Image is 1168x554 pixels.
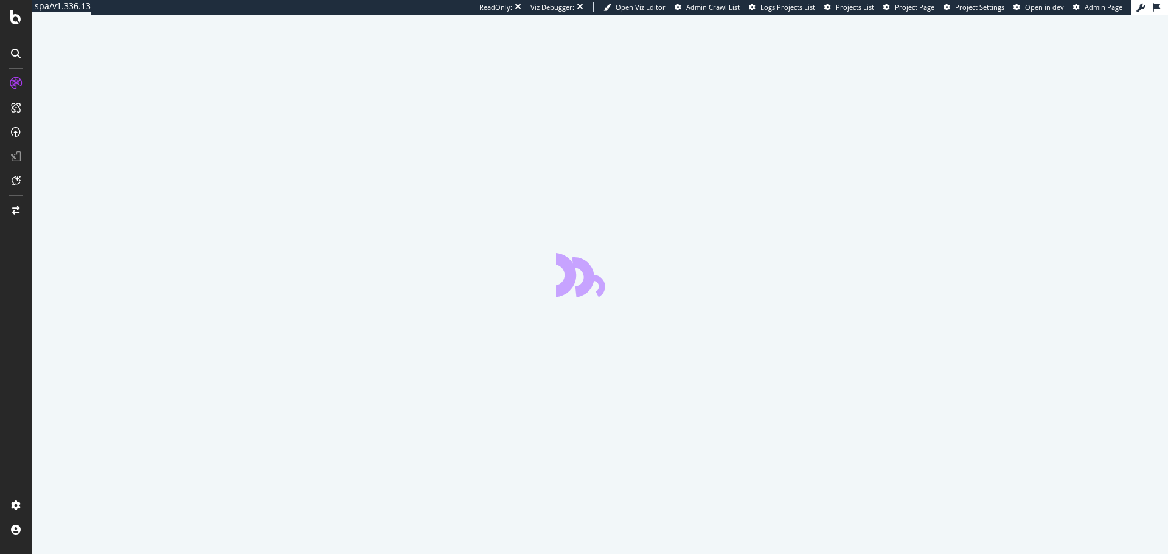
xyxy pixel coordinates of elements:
span: Admin Crawl List [686,2,740,12]
span: Logs Projects List [760,2,815,12]
span: Admin Page [1085,2,1122,12]
a: Project Page [883,2,934,12]
a: Projects List [824,2,874,12]
span: Project Page [895,2,934,12]
div: ReadOnly: [479,2,512,12]
div: Viz Debugger: [530,2,574,12]
a: Project Settings [944,2,1004,12]
a: Admin Page [1073,2,1122,12]
span: Open Viz Editor [616,2,666,12]
div: animation [556,253,644,297]
a: Admin Crawl List [675,2,740,12]
span: Open in dev [1025,2,1064,12]
span: Project Settings [955,2,1004,12]
a: Logs Projects List [749,2,815,12]
a: Open in dev [1013,2,1064,12]
a: Open Viz Editor [603,2,666,12]
span: Projects List [836,2,874,12]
